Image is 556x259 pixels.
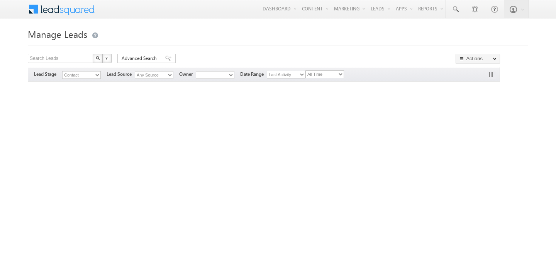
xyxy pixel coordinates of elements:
img: Search [96,56,100,60]
button: Actions [456,54,500,63]
span: Advanced Search [122,55,159,62]
span: Manage Leads [28,28,87,40]
span: Lead Source [107,71,135,78]
span: Date Range [240,71,267,78]
span: Lead Stage [34,71,62,78]
button: ? [102,54,112,63]
span: ? [105,55,109,61]
span: Owner [179,71,196,78]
